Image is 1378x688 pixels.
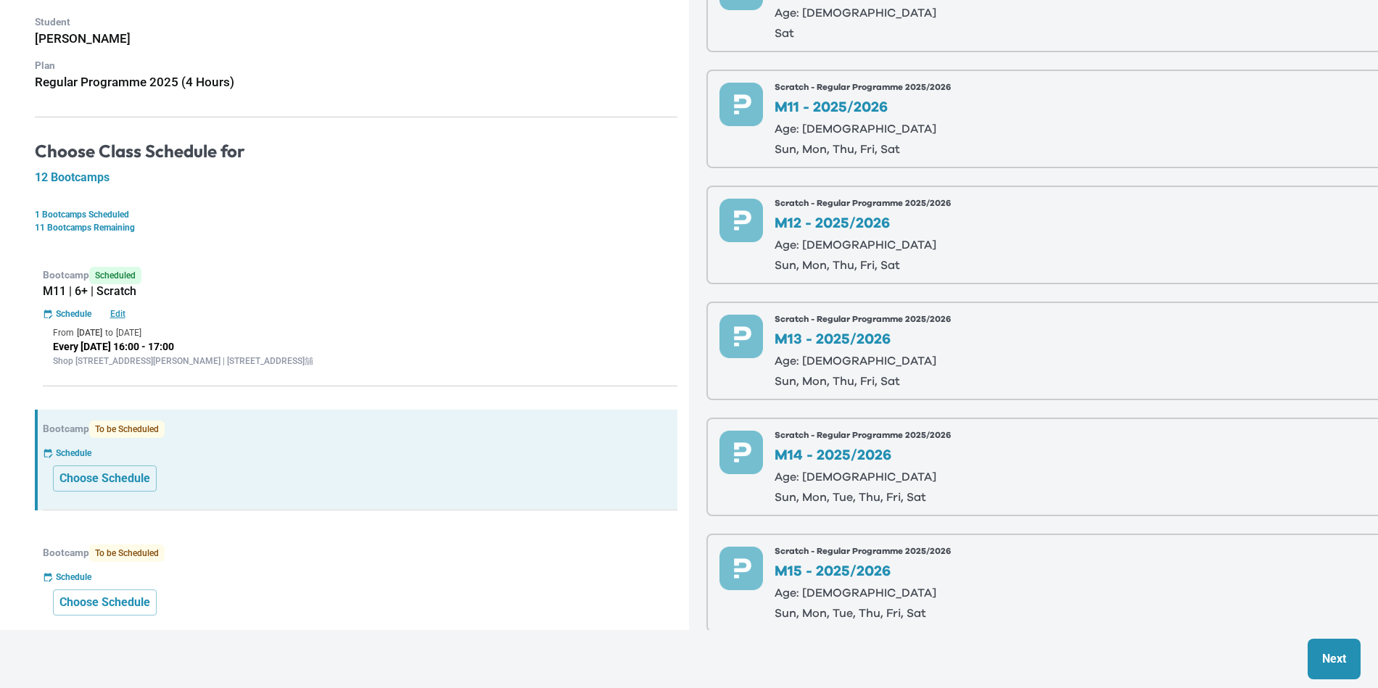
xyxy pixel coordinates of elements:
p: Bootcamp [43,420,677,438]
p: Schedule [56,447,91,460]
p: Plan [35,58,677,73]
p: 1 Bootcamps Scheduled [35,208,677,221]
h6: Regular Programme 2025 (4 Hours) [35,72,677,92]
p: Bootcamp [43,544,677,562]
p: Scratch - Regular Programme 2025/2026 [775,199,951,207]
p: sun, mon, thu, fri, sat [775,144,951,155]
button: Choose Schedule [53,465,157,492]
p: Bootcamp [43,267,677,284]
p: M14 - 2025/2026 [775,448,951,463]
p: Student [35,14,677,30]
p: Age: [DEMOGRAPHIC_DATA] [775,471,951,483]
p: [DATE] [77,326,102,339]
h5: 12 Bootcamps [35,170,677,185]
button: Next [1308,639,1361,679]
h6: [PERSON_NAME] [35,29,677,49]
p: Scratch - Regular Programme 2025/2026 [775,315,951,323]
p: Age: [DEMOGRAPHIC_DATA] [775,355,951,367]
p: Schedule [56,571,91,584]
p: Schedule [56,307,91,320]
p: From [53,326,74,339]
span: To be Scheduled [89,544,165,562]
p: Next [1322,650,1346,668]
p: M15 - 2025/2026 [775,564,951,579]
p: M13 - 2025/2026 [775,332,951,347]
p: Age: [DEMOGRAPHIC_DATA] [775,239,951,251]
p: sun, mon, thu, fri, sat [775,260,951,271]
h4: Choose Class Schedule for [35,141,677,162]
p: Scratch - Regular Programme 2025/2026 [775,431,951,439]
p: sun, mon, tue, thu, fri, sat [775,492,951,503]
button: Edit [94,307,141,320]
img: preface-course-icon [719,547,763,590]
img: preface-course-icon [719,431,763,474]
p: to [105,326,113,339]
span: Scheduled [89,267,141,284]
p: Age: [DEMOGRAPHIC_DATA] [775,7,936,19]
img: preface-course-icon [719,199,763,242]
img: preface-course-icon [719,315,763,358]
p: Every [DATE] 16:00 - 17:00 [53,339,667,355]
p: Scratch - Regular Programme 2025/2026 [775,547,951,555]
p: 11 Bootcamps Remaining [35,221,677,234]
p: Age: [DEMOGRAPHIC_DATA] [775,587,951,599]
p: Shop [STREET_ADDRESS][PERSON_NAME] | [STREET_ADDRESS]舖 [53,355,667,368]
p: Scratch - Regular Programme 2025/2026 [775,83,951,91]
img: preface-course-icon [719,83,763,126]
h5: M11 | 6+ | Scratch [43,284,677,299]
p: Choose Schedule [59,470,150,487]
p: Age: [DEMOGRAPHIC_DATA] [775,123,951,135]
p: sun, mon, thu, fri, sat [775,376,951,387]
p: sat [775,28,936,39]
p: M11 - 2025/2026 [775,100,951,115]
p: sun, mon, tue, thu, fri, sat [775,608,951,619]
span: To be Scheduled [89,420,165,438]
p: M12 - 2025/2026 [775,216,951,231]
button: Choose Schedule [53,589,157,616]
p: [DATE] [116,326,141,339]
p: Choose Schedule [59,594,150,611]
